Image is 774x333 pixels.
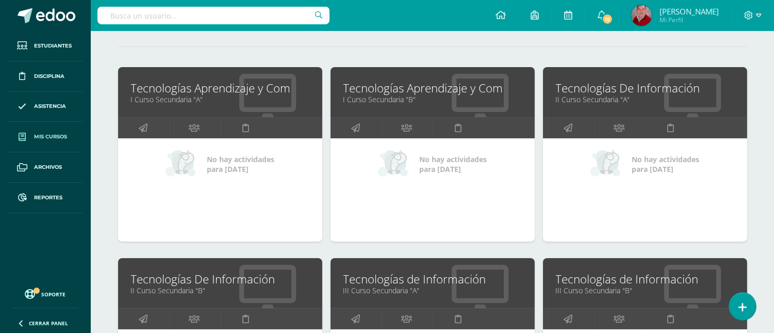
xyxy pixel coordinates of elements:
a: Tecnologías de Información [556,271,734,287]
img: fd73516eb2f546aead7fb058580fc543.png [631,5,652,26]
span: [PERSON_NAME] [660,6,719,17]
a: I Curso Secundaria "A" [131,94,309,104]
span: No hay actividades para [DATE] [207,154,274,174]
a: Archivos [8,152,83,183]
span: Soporte [42,291,66,298]
input: Busca un usuario... [97,7,330,24]
span: Cerrar panel [29,320,68,327]
a: Tecnologías de Información [343,271,522,287]
a: III Curso Secundaria "B" [556,286,734,295]
span: Mis cursos [34,133,67,141]
span: No hay actividades para [DATE] [419,154,487,174]
img: no_activities_small.png [590,149,624,180]
a: Estudiantes [8,31,83,61]
a: Tecnologías Aprendizaje y Com [343,80,522,96]
span: Mi Perfil [660,15,719,24]
span: Estudiantes [34,42,72,50]
span: Disciplina [34,72,64,81]
a: Soporte [12,287,78,300]
a: Tecnologías Aprendizaje y Com [131,80,309,96]
a: Tecnologías De Información [131,271,309,287]
img: no_activities_small.png [378,149,412,180]
a: II Curso Secundaria "B" [131,286,309,295]
a: II Curso Secundaria "A" [556,94,734,104]
a: Reportes [8,183,83,213]
a: Mis cursos [8,122,83,152]
span: Asistencia [34,102,66,110]
span: Archivos [34,163,62,171]
img: no_activities_small.png [166,149,200,180]
a: III Curso Secundaria "A" [343,286,522,295]
span: 15 [602,13,613,25]
span: No hay actividades para [DATE] [632,154,699,174]
a: Tecnologías De Información [556,80,734,96]
a: I Curso Secundaria "B" [343,94,522,104]
a: Disciplina [8,61,83,92]
span: Reportes [34,194,62,202]
a: Asistencia [8,92,83,122]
